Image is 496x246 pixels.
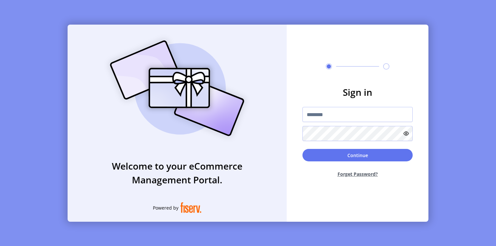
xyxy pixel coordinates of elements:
[302,85,413,99] h3: Sign in
[68,159,287,187] h3: Welcome to your eCommerce Management Portal.
[302,149,413,161] button: Continue
[100,33,254,143] img: card_Illustration.svg
[153,204,178,211] span: Powered by
[302,165,413,183] button: Forget Password?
